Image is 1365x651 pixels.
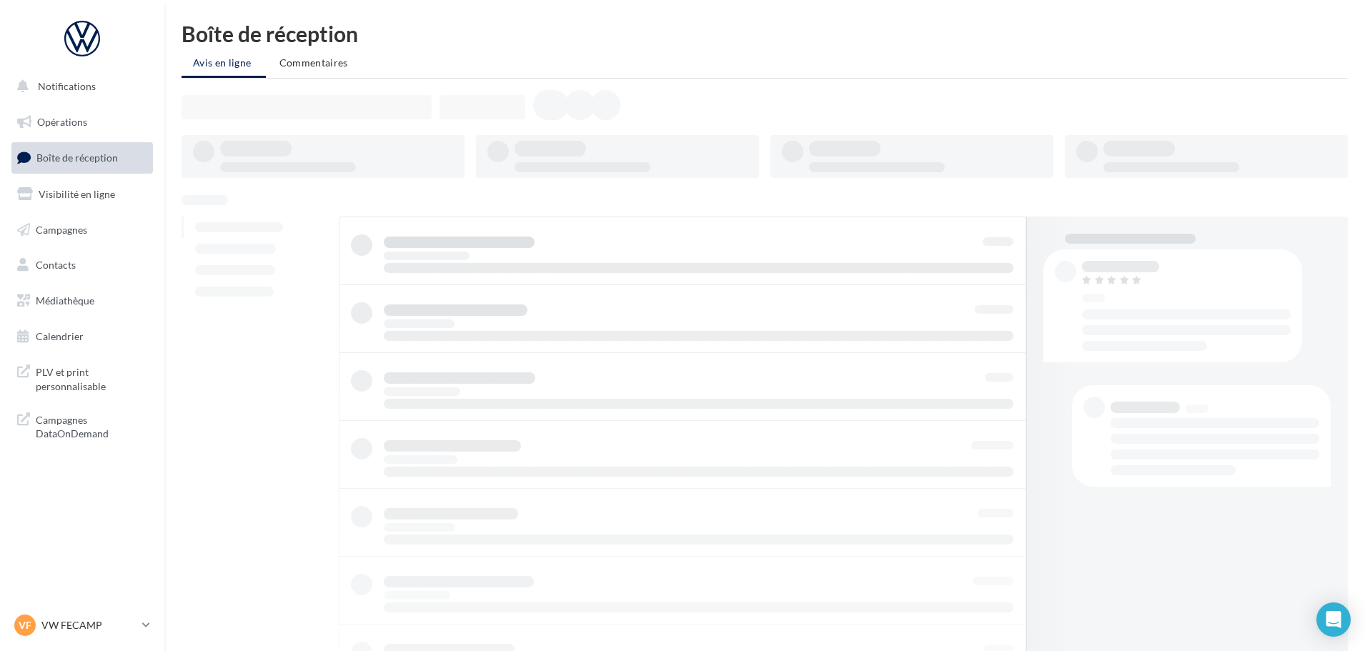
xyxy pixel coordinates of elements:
[9,404,156,447] a: Campagnes DataOnDemand
[36,330,84,342] span: Calendrier
[9,142,156,173] a: Boîte de réception
[9,71,150,101] button: Notifications
[9,107,156,137] a: Opérations
[36,362,147,393] span: PLV et print personnalisable
[9,250,156,280] a: Contacts
[9,286,156,316] a: Médiathèque
[36,151,118,164] span: Boîte de réception
[37,116,87,128] span: Opérations
[9,215,156,245] a: Campagnes
[39,188,115,200] span: Visibilité en ligne
[36,259,76,271] span: Contacts
[9,179,156,209] a: Visibilité en ligne
[279,56,348,69] span: Commentaires
[9,322,156,352] a: Calendrier
[182,23,1348,44] div: Boîte de réception
[36,410,147,441] span: Campagnes DataOnDemand
[36,294,94,307] span: Médiathèque
[19,618,31,632] span: VF
[36,223,87,235] span: Campagnes
[9,357,156,399] a: PLV et print personnalisable
[11,612,153,639] a: VF VW FECAMP
[1316,602,1351,637] div: Open Intercom Messenger
[38,80,96,92] span: Notifications
[41,618,136,632] p: VW FECAMP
